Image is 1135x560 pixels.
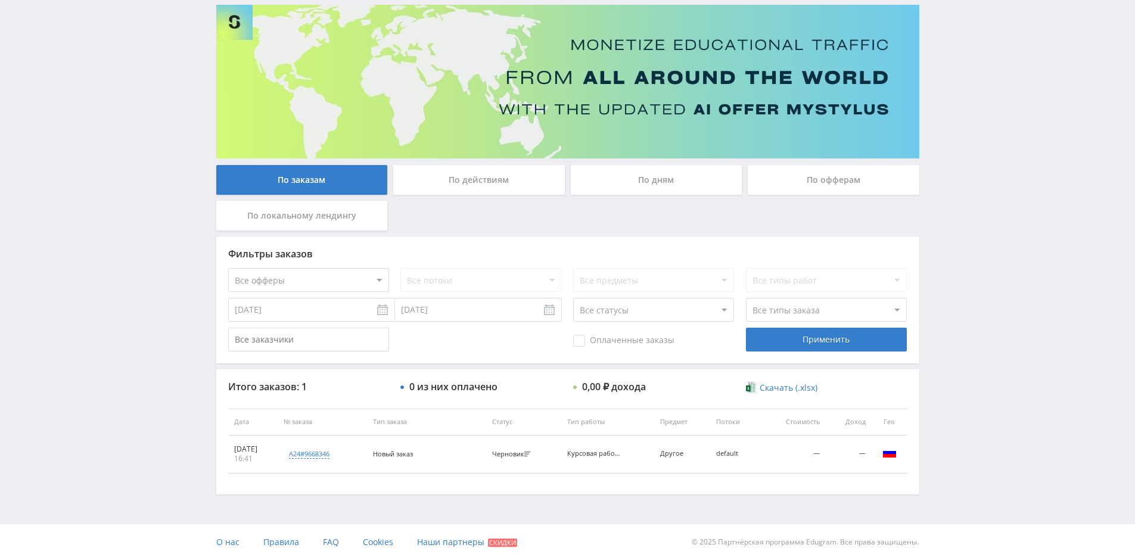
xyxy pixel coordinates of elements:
td: — [761,435,826,473]
a: Наши партнеры Скидки [417,524,517,560]
th: Доход [826,409,872,435]
img: xlsx [746,381,756,393]
div: По заказам [216,165,388,195]
div: По офферам [748,165,919,195]
div: Применить [746,328,907,351]
div: 16:41 [234,454,272,463]
span: Новый заказ [373,449,413,458]
th: Стоимость [761,409,826,435]
div: 0 из них оплачено [409,381,497,392]
span: Скидки [488,539,517,547]
div: По дням [571,165,742,195]
div: По действиям [393,165,565,195]
span: Скачать (.xlsx) [760,383,817,393]
th: Дата [228,409,278,435]
th: Потоки [710,409,761,435]
div: a24#9668346 [289,449,329,459]
div: 0,00 ₽ дохода [582,381,646,392]
img: Banner [216,5,919,158]
div: Другое [660,450,704,458]
a: Скачать (.xlsx) [746,382,817,394]
input: Все заказчики [228,328,389,351]
span: О нас [216,536,240,547]
div: По локальному лендингу [216,201,388,231]
td: — [826,435,872,473]
th: Тип работы [561,409,654,435]
div: Фильтры заказов [228,248,907,259]
span: Оплаченные заказы [573,335,674,347]
div: © 2025 Партнёрская программа Edugram. Все права защищены. [573,524,919,560]
th: Предмет [654,409,710,435]
th: Статус [486,409,561,435]
th: Тип заказа [367,409,486,435]
div: Курсовая работа [567,450,621,458]
a: О нас [216,524,240,560]
a: FAQ [323,524,339,560]
span: Cookies [363,536,393,547]
div: default [716,450,755,458]
th: № заказа [278,409,367,435]
th: Гео [872,409,907,435]
div: Итого заказов: 1 [228,381,389,392]
span: Наши партнеры [417,536,484,547]
a: Правила [263,524,299,560]
div: [DATE] [234,444,272,454]
img: rus.png [882,446,897,460]
a: Cookies [363,524,393,560]
span: FAQ [323,536,339,547]
span: Правила [263,536,299,547]
div: Черновик [492,450,533,458]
